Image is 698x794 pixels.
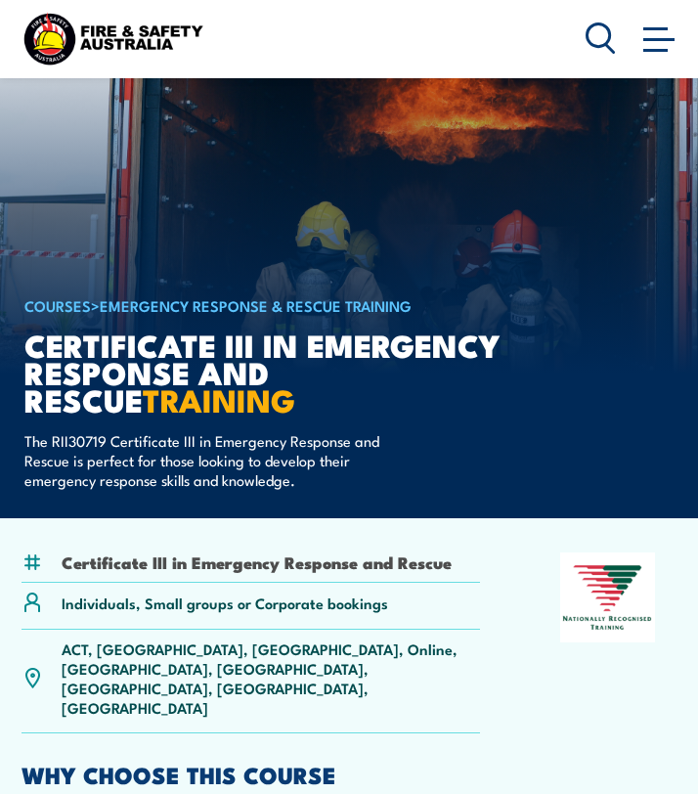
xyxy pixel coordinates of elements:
[24,293,507,317] h6: >
[62,551,452,573] li: Certificate III in Emergency Response and Rescue
[22,764,676,784] h2: WHY CHOOSE THIS COURSE
[143,375,295,423] strong: TRAINING
[62,593,388,612] p: Individuals, Small groups or Corporate bookings
[100,294,412,316] a: Emergency Response & Rescue Training
[24,431,381,490] p: The RII30719 Certificate III in Emergency Response and Rescue is perfect for those looking to dev...
[62,639,480,717] p: ACT, [GEOGRAPHIC_DATA], [GEOGRAPHIC_DATA], Online, [GEOGRAPHIC_DATA], [GEOGRAPHIC_DATA], [GEOGRAP...
[24,294,91,316] a: COURSES
[24,331,507,413] h1: Certificate III in Emergency Response and Rescue
[560,552,655,642] img: Nationally Recognised Training logo.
